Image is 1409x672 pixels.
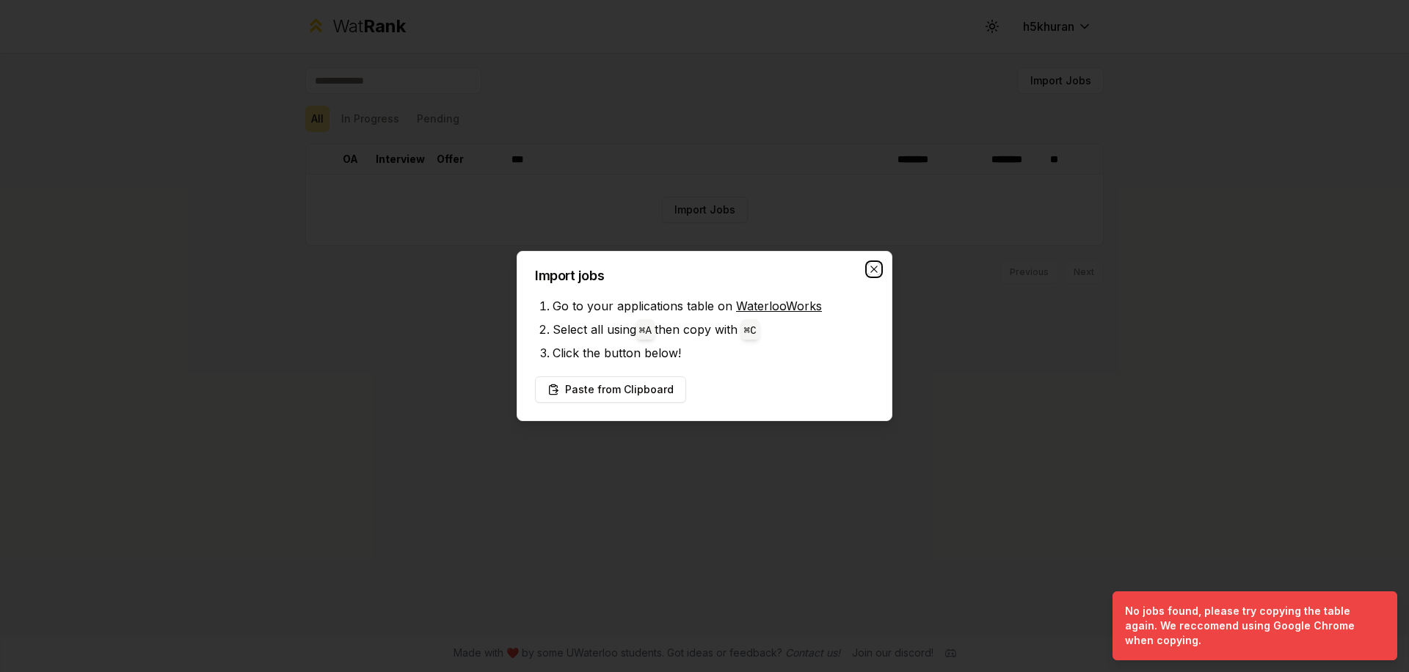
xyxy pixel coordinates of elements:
li: Click the button below! [553,341,874,365]
button: Paste from Clipboard [535,376,686,403]
li: Select all using then copy with [553,318,874,341]
li: Go to your applications table on [553,294,874,318]
h2: Import jobs [535,269,874,282]
div: No jobs found, please try copying the table again. We reccomend using Google Chrome when copying. [1125,604,1379,648]
code: ⌘ A [639,325,652,337]
code: ⌘ C [744,325,757,337]
a: WaterlooWorks [736,299,822,313]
